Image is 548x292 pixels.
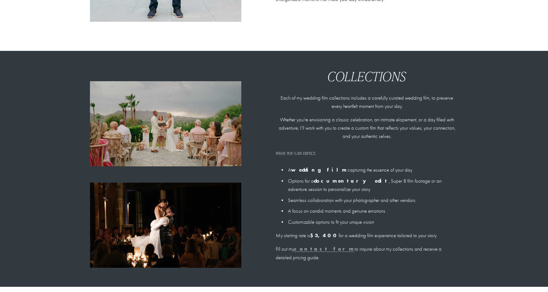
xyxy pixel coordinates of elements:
[291,167,348,173] strong: wedding film
[310,232,339,238] strong: $3,400
[288,177,458,193] p: Options for a , Super 8 film footage or an adventure session to personalize your story
[314,178,389,184] strong: documentary edit
[276,116,458,141] p: Whether you’re envisioning a classic celebration, an intimate elopement, or a day filled with adv...
[328,68,406,84] em: Collections
[276,245,458,261] p: Fill out my to inquire about my collections and receive a detailed pricing guide.
[288,196,458,204] p: Seamless collaboration with your photographer and other vendors
[276,151,458,155] h4: What You Can Expect:
[276,94,458,110] p: Each of my wedding film collections includes a carefully curated wedding film, to preserve every ...
[288,207,458,215] p: A focus on candid moments and genuine emotions
[288,218,458,226] p: Customizable options to fit your unique vision
[288,166,458,174] p: A capturing the essence of your day
[276,231,458,240] p: My starting rate is for a wedding film experience tailored to your story.
[294,246,355,252] a: contact form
